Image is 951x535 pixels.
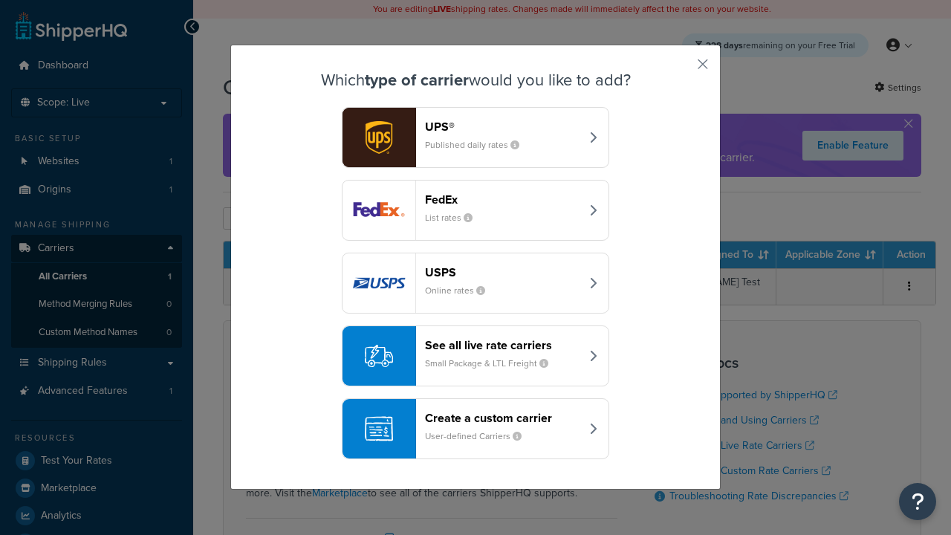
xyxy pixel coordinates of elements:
img: ups logo [343,108,415,167]
small: User-defined Carriers [425,429,533,443]
img: icon-carrier-liverate-becf4550.svg [365,342,393,370]
img: usps logo [343,253,415,313]
header: UPS® [425,120,580,134]
strong: type of carrier [365,68,469,92]
button: Create a custom carrierUser-defined Carriers [342,398,609,459]
header: Create a custom carrier [425,411,580,425]
button: Open Resource Center [899,483,936,520]
img: fedEx logo [343,181,415,240]
header: USPS [425,265,580,279]
small: Online rates [425,284,497,297]
button: See all live rate carriersSmall Package & LTL Freight [342,325,609,386]
small: Published daily rates [425,138,531,152]
button: ups logoUPS®Published daily rates [342,107,609,168]
h3: Which would you like to add? [268,71,683,89]
header: FedEx [425,192,580,207]
img: icon-carrier-custom-c93b8a24.svg [365,415,393,443]
small: Small Package & LTL Freight [425,357,560,370]
header: See all live rate carriers [425,338,580,352]
small: List rates [425,211,484,224]
button: usps logoUSPSOnline rates [342,253,609,314]
button: fedEx logoFedExList rates [342,180,609,241]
